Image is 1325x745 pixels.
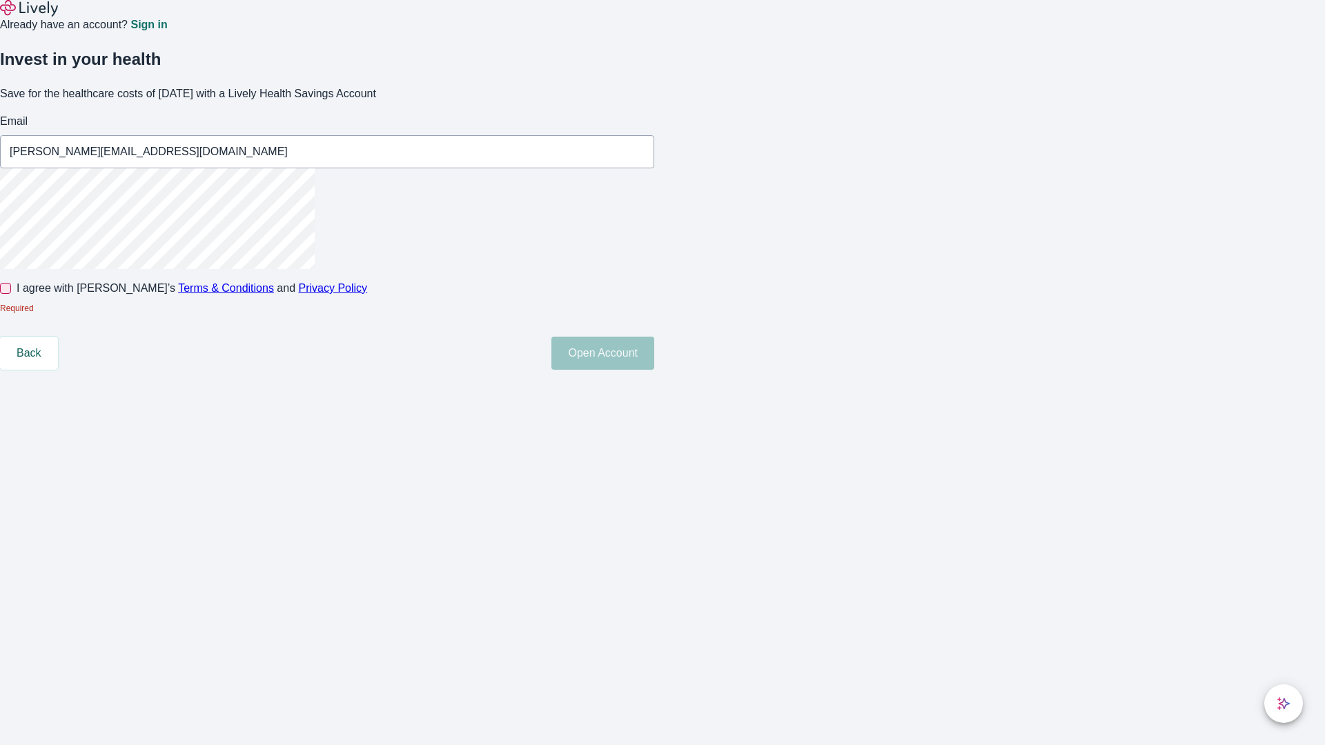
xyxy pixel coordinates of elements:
[1277,697,1290,711] svg: Lively AI Assistant
[17,280,367,297] span: I agree with [PERSON_NAME]’s and
[299,282,368,294] a: Privacy Policy
[1264,684,1303,723] button: chat
[130,19,167,30] a: Sign in
[178,282,274,294] a: Terms & Conditions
